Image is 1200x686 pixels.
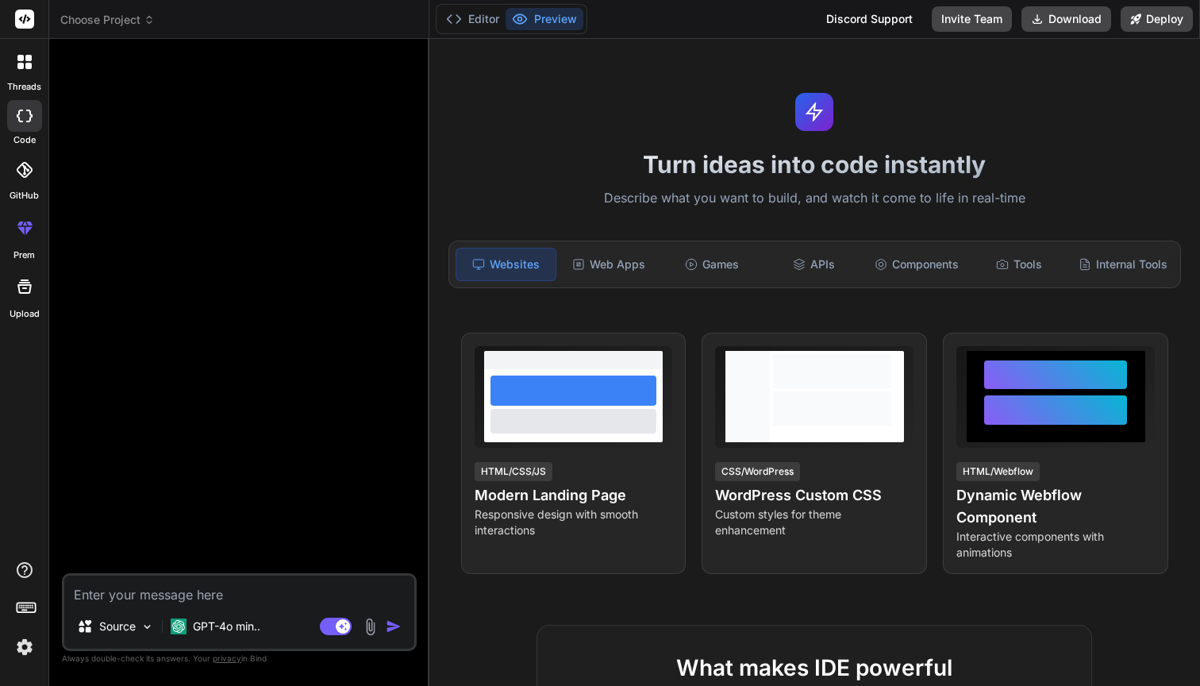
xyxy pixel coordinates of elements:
button: Download [1021,6,1111,32]
p: Always double-check its answers. Your in Bind [62,651,417,666]
div: HTML/CSS/JS [475,462,552,481]
h2: What makes IDE powerful [563,651,1066,684]
button: Editor [440,8,506,30]
h4: WordPress Custom CSS [715,484,913,507]
p: Describe what you want to build, and watch it come to life in real-time [439,188,1191,209]
button: Invite Team [932,6,1012,32]
p: Source [99,619,136,634]
button: Preview [506,8,583,30]
div: Internal Tools [1072,248,1174,281]
h1: Turn ideas into code instantly [439,150,1191,179]
div: APIs [764,248,863,281]
p: Responsive design with smooth interactions [475,507,673,538]
img: attachment [361,618,379,636]
label: threads [7,80,41,94]
div: Games [662,248,761,281]
span: Choose Project [60,12,155,28]
label: code [13,133,36,147]
div: Web Apps [560,248,659,281]
div: Websites [456,248,556,281]
img: settings [11,634,38,661]
div: HTML/Webflow [956,462,1040,481]
h4: Dynamic Webflow Component [956,484,1155,529]
span: privacy [213,653,241,663]
img: GPT-4o mini [171,619,187,634]
p: Interactive components with animations [956,529,1155,561]
div: CSS/WordPress [715,462,800,481]
button: Deploy [1121,6,1193,32]
h4: Modern Landing Page [475,484,673,507]
div: Tools [970,248,1069,281]
label: GitHub [10,189,39,202]
label: prem [13,249,35,262]
img: Pick Models [140,620,154,634]
img: icon [386,619,402,634]
label: Upload [10,307,40,321]
div: Components [867,248,967,281]
p: Custom styles for theme enhancement [715,507,913,538]
p: GPT-4o min.. [193,619,260,634]
div: Discord Support [817,6,922,32]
